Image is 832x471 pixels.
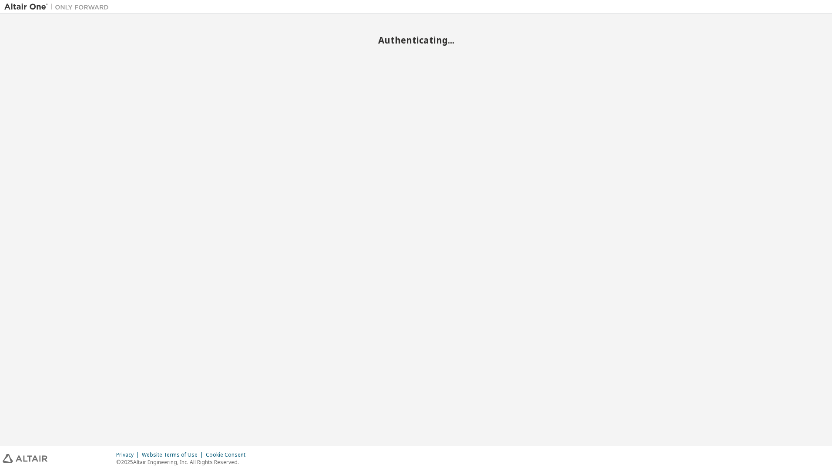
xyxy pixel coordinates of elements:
[3,454,47,463] img: altair_logo.svg
[116,458,251,466] p: © 2025 Altair Engineering, Inc. All Rights Reserved.
[206,451,251,458] div: Cookie Consent
[4,3,113,11] img: Altair One
[4,34,828,46] h2: Authenticating...
[116,451,142,458] div: Privacy
[142,451,206,458] div: Website Terms of Use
